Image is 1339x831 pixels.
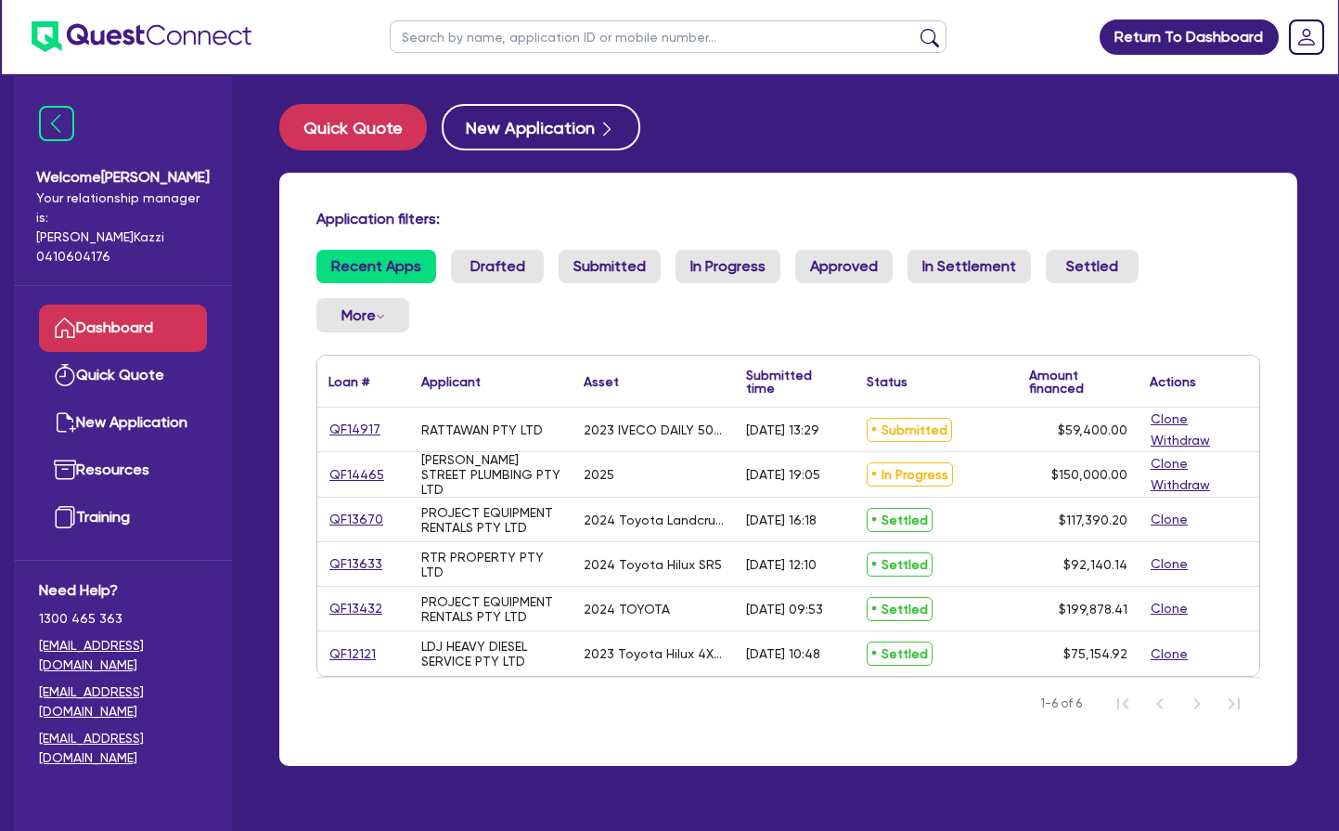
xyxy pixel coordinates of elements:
span: Settled [867,508,933,532]
span: $75,154.92 [1063,646,1127,661]
a: [EMAIL_ADDRESS][DOMAIN_NAME] [39,729,207,768]
img: new-application [54,411,76,434]
span: 1300 465 363 [39,609,207,629]
span: $117,390.20 [1059,513,1127,527]
div: RATTAWAN PTY LTD [421,422,543,437]
button: Quick Quote [279,104,427,150]
button: First Page [1104,685,1141,722]
a: Settled [1046,250,1139,283]
div: [DATE] 09:53 [746,602,823,617]
div: [DATE] 16:18 [746,513,817,527]
div: 2025 [584,467,614,482]
div: Actions [1150,375,1196,388]
span: Settled [867,597,933,621]
img: training [54,506,76,528]
button: Clone [1150,409,1189,430]
a: QF13633 [328,553,383,575]
span: Welcome [PERSON_NAME] [36,166,210,188]
div: 2023 Toyota Hilux 4X4 SR TD Extra Cab Chassis Auto [584,646,724,661]
div: PROJECT EQUIPMENT RENTALS PTY LTD [421,594,561,624]
span: Settled [867,552,933,577]
a: QF14465 [328,464,385,486]
a: QF13432 [328,598,383,619]
span: Need Help? [39,579,207,602]
div: 2024 TOYOTA [584,602,670,617]
div: PROJECT EQUIPMENT RENTALS PTY LTD [421,505,561,535]
button: Clone [1150,553,1189,575]
a: Return To Dashboard [1100,19,1279,55]
a: Resources [39,447,207,494]
a: QF12121 [328,643,377,665]
button: Previous Page [1141,685,1178,722]
div: Applicant [421,375,481,388]
button: Clone [1150,598,1189,619]
button: Next Page [1178,685,1216,722]
span: $199,878.41 [1059,602,1127,617]
div: Amount financed [1029,369,1127,395]
button: Clone [1150,643,1189,665]
a: Dropdown toggle [1282,13,1331,61]
img: quick-quote [54,364,76,386]
input: Search by name, application ID or mobile number... [390,20,946,53]
span: $92,140.14 [1063,557,1127,572]
div: 2024 Toyota Hilux SR5 [584,557,722,572]
a: Drafted [451,250,544,283]
span: 1-6 of 6 [1040,695,1082,713]
img: resources [54,459,76,481]
a: Approved [795,250,893,283]
a: In Settlement [908,250,1031,283]
div: Asset [584,375,619,388]
button: Last Page [1216,685,1253,722]
button: Clone [1150,509,1189,530]
div: RTR PROPERTY PTY LTD [421,550,561,579]
button: Withdraw [1150,430,1211,451]
button: Withdraw [1150,474,1211,496]
div: [DATE] 19:05 [746,467,820,482]
div: [DATE] 12:10 [746,557,817,572]
span: Your relationship manager is: [PERSON_NAME] Kazzi 0410604176 [36,188,210,266]
h4: Application filters: [316,210,1260,227]
button: Dropdown toggle [316,298,409,332]
a: In Progress [676,250,780,283]
span: Settled [867,642,933,666]
div: [PERSON_NAME] STREET PLUMBING PTY LTD [421,452,561,497]
a: Quick Quote [39,352,207,399]
button: Clone [1150,453,1189,474]
a: Recent Apps [316,250,436,283]
div: Status [867,375,908,388]
div: Submitted time [746,369,828,395]
span: In Progress [867,462,953,487]
a: [EMAIL_ADDRESS][DOMAIN_NAME] [39,636,207,675]
a: Submitted [559,250,661,283]
img: icon-menu-close [39,106,74,141]
a: New Application [39,399,207,447]
a: Training [39,494,207,541]
div: [DATE] 10:48 [746,646,820,661]
a: Dashboard [39,305,207,352]
span: $59,400.00 [1058,422,1127,437]
div: Loan # [328,375,369,388]
a: [EMAIL_ADDRESS][DOMAIN_NAME] [39,682,207,721]
a: QF14917 [328,419,381,440]
div: LDJ HEAVY DIESEL SERVICE PTY LTD [421,639,561,669]
div: 2024 Toyota Landcruiser LC79 V8 GXL Single Cab Chassis [584,513,724,527]
button: New Application [442,104,640,150]
div: [DATE] 13:29 [746,422,819,437]
a: Quick Quote [279,104,442,150]
img: quest-connect-logo-blue [32,21,251,52]
span: Submitted [867,418,952,442]
div: 2023 IVECO DAILY 50C18 [584,422,724,437]
span: $150,000.00 [1051,467,1127,482]
a: QF13670 [328,509,384,530]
